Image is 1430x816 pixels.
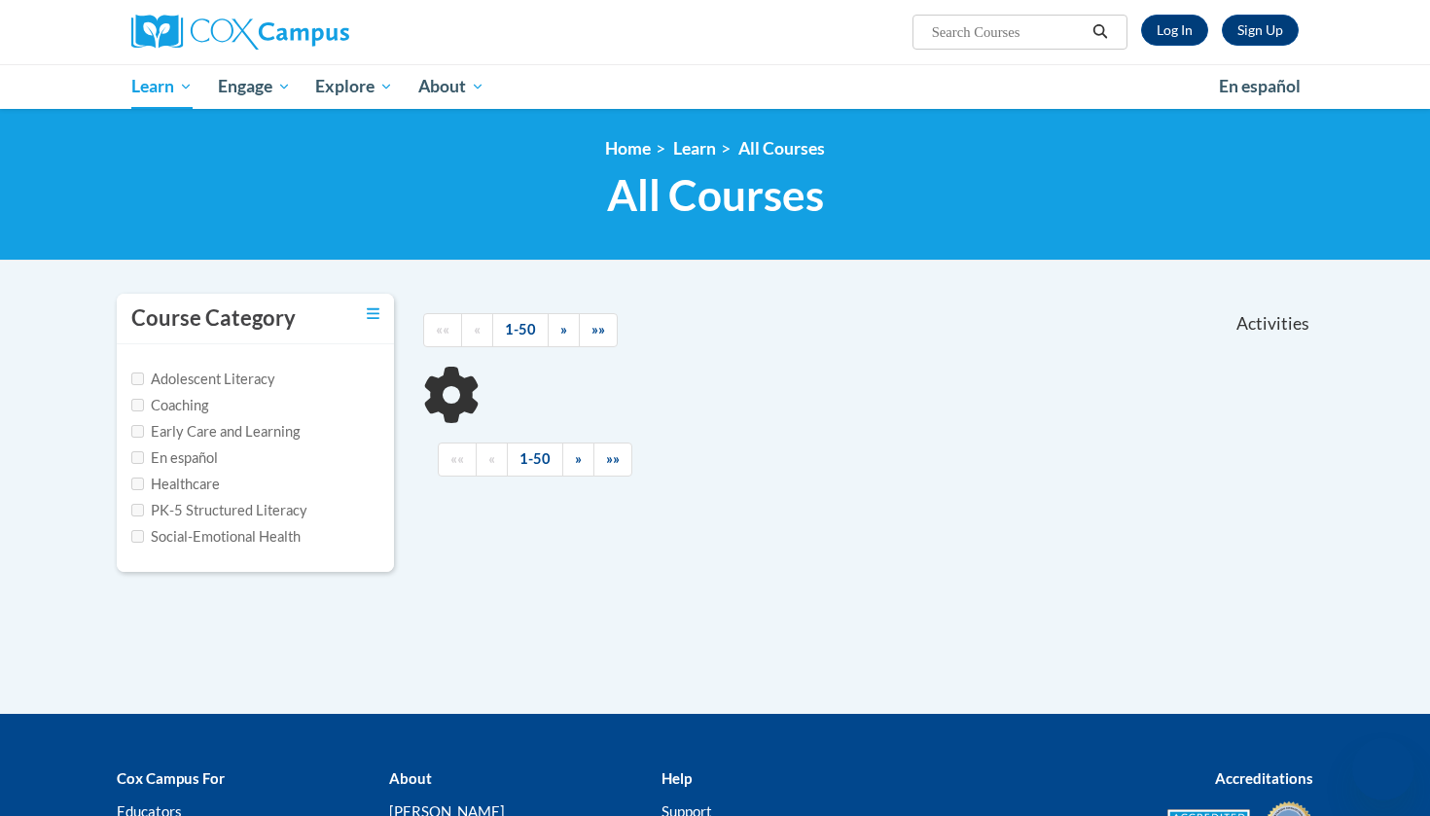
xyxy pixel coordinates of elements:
[367,303,379,325] a: Toggle collapse
[131,425,144,438] input: Checkbox for Options
[205,64,304,109] a: Engage
[548,313,580,347] a: Next
[406,64,497,109] a: About
[476,443,508,477] a: Previous
[738,138,825,159] a: All Courses
[606,450,620,467] span: »»
[930,20,1086,44] input: Search Courses
[119,64,205,109] a: Learn
[436,321,449,337] span: ««
[450,450,464,467] span: ««
[418,75,484,98] span: About
[1141,15,1208,46] a: Log In
[461,313,493,347] a: Previous
[591,321,605,337] span: »»
[131,478,144,490] input: Checkbox for Options
[117,769,225,787] b: Cox Campus For
[562,443,594,477] a: Next
[560,321,567,337] span: »
[131,399,144,411] input: Checkbox for Options
[593,443,632,477] a: End
[131,526,301,548] label: Social-Emotional Health
[131,504,144,516] input: Checkbox for Options
[131,303,296,334] h3: Course Category
[1086,20,1115,44] button: Search
[102,64,1328,109] div: Main menu
[303,64,406,109] a: Explore
[1236,313,1309,335] span: Activities
[131,447,218,469] label: En español
[131,15,349,50] img: Cox Campus
[661,769,692,787] b: Help
[1222,15,1299,46] a: Register
[1352,738,1414,800] iframe: Button to launch messaging window
[605,138,651,159] a: Home
[131,373,144,385] input: Checkbox for Options
[131,369,275,390] label: Adolescent Literacy
[131,421,300,443] label: Early Care and Learning
[579,313,618,347] a: End
[1215,769,1313,787] b: Accreditations
[575,450,582,467] span: »
[131,75,193,98] span: Learn
[389,769,432,787] b: About
[607,169,824,221] span: All Courses
[131,15,501,50] a: Cox Campus
[488,450,495,467] span: «
[131,474,220,495] label: Healthcare
[507,443,563,477] a: 1-50
[315,75,393,98] span: Explore
[131,500,307,521] label: PK-5 Structured Literacy
[423,313,462,347] a: Begining
[1219,76,1301,96] span: En español
[131,451,144,464] input: Checkbox for Options
[492,313,549,347] a: 1-50
[438,443,477,477] a: Begining
[474,321,481,337] span: «
[131,395,208,416] label: Coaching
[131,530,144,543] input: Checkbox for Options
[1206,66,1313,107] a: En español
[218,75,291,98] span: Engage
[673,138,716,159] a: Learn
